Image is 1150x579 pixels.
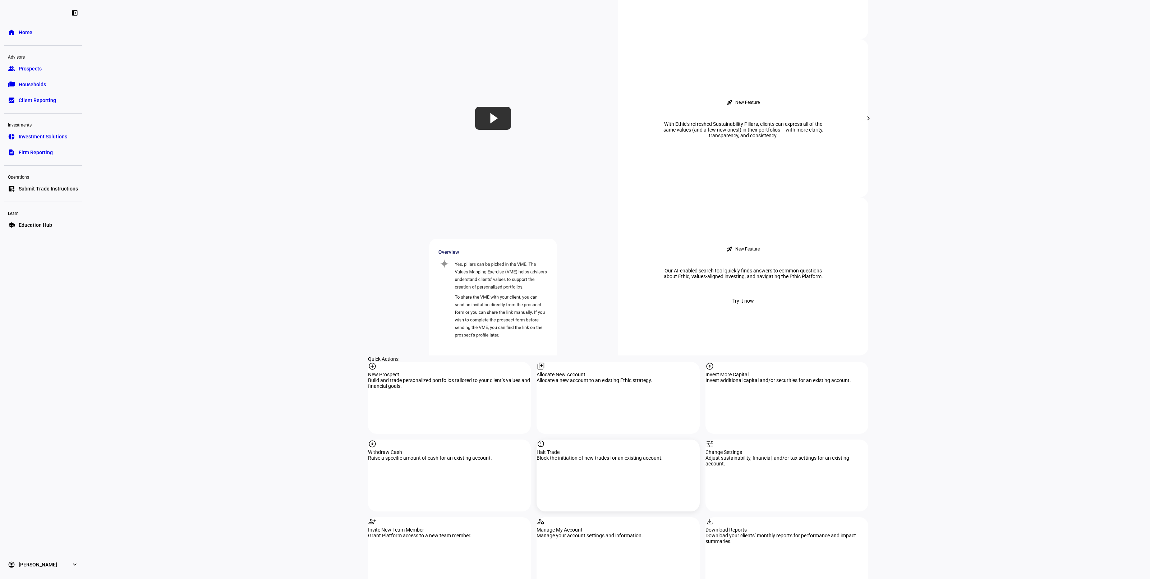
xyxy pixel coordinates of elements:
[735,246,760,252] div: New Feature
[368,356,868,362] div: Quick Actions
[368,533,531,538] div: Grant Platform access to a new team member.
[8,185,15,192] eth-mat-symbol: list_alt_add
[4,77,82,92] a: folder_copyHouseholds
[537,533,699,538] div: Manage your account settings and information.
[19,149,53,156] span: Firm Reporting
[368,372,531,377] div: New Prospect
[705,362,714,371] mat-icon: arrow_circle_up
[19,221,52,229] span: Education Hub
[8,149,15,156] eth-mat-symbol: description
[705,455,868,467] div: Adjust sustainability, financial, and/or tax settings for an existing account.
[705,449,868,455] div: Change Settings
[71,561,78,568] eth-mat-symbol: expand_more
[537,372,699,377] div: Allocate New Account
[537,517,545,526] mat-icon: manage_accounts
[705,527,868,533] div: Download Reports
[19,29,32,36] span: Home
[4,119,82,129] div: Investments
[368,449,531,455] div: Withdraw Cash
[8,65,15,72] eth-mat-symbol: group
[4,145,82,160] a: descriptionFirm Reporting
[4,208,82,218] div: Learn
[4,25,82,40] a: homeHome
[653,121,833,138] div: With Ethic’s refreshed Sustainability Pillars, clients can express all of the same values (and a ...
[724,294,763,308] button: Try it now
[4,61,82,76] a: groupProspects
[368,455,531,461] div: Raise a specific amount of cash for an existing account.
[537,449,699,455] div: Halt Trade
[8,221,15,229] eth-mat-symbol: school
[727,100,732,105] mat-icon: rocket_launch
[368,362,377,371] mat-icon: add_circle
[19,65,42,72] span: Prospects
[71,9,78,17] eth-mat-symbol: left_panel_close
[537,440,545,448] mat-icon: report
[368,517,377,526] mat-icon: person_add
[368,440,377,448] mat-icon: arrow_circle_down
[368,377,531,389] div: Build and trade personalized portfolios tailored to your client’s values and financial goals.
[19,185,78,192] span: Submit Trade Instructions
[537,377,699,383] div: Allocate a new account to an existing Ethic strategy.
[19,97,56,104] span: Client Reporting
[705,377,868,383] div: Invest additional capital and/or securities for an existing account.
[19,133,67,140] span: Investment Solutions
[864,114,873,123] mat-icon: chevron_right
[19,561,57,568] span: [PERSON_NAME]
[19,81,46,88] span: Households
[537,362,545,371] mat-icon: library_add
[368,527,531,533] div: Invite New Team Member
[705,372,868,377] div: Invest More Capital
[8,97,15,104] eth-mat-symbol: bid_landscape
[8,81,15,88] eth-mat-symbol: folder_copy
[4,129,82,144] a: pie_chartInvestment Solutions
[735,100,760,105] div: New Feature
[8,29,15,36] eth-mat-symbol: home
[705,440,714,448] mat-icon: tune
[705,533,868,544] div: Download your clients’ monthly reports for performance and impact summaries.
[8,561,15,568] eth-mat-symbol: account_circle
[705,517,714,526] mat-icon: download
[8,133,15,140] eth-mat-symbol: pie_chart
[727,246,732,252] mat-icon: rocket_launch
[4,51,82,61] div: Advisors
[537,455,699,461] div: Block the initiation of new trades for an existing account.
[732,294,754,308] span: Try it now
[653,268,833,279] div: Our AI-enabled search tool quickly finds answers to common questions about Ethic, values-aligned ...
[4,93,82,107] a: bid_landscapeClient Reporting
[4,171,82,181] div: Operations
[537,527,699,533] div: Manage My Account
